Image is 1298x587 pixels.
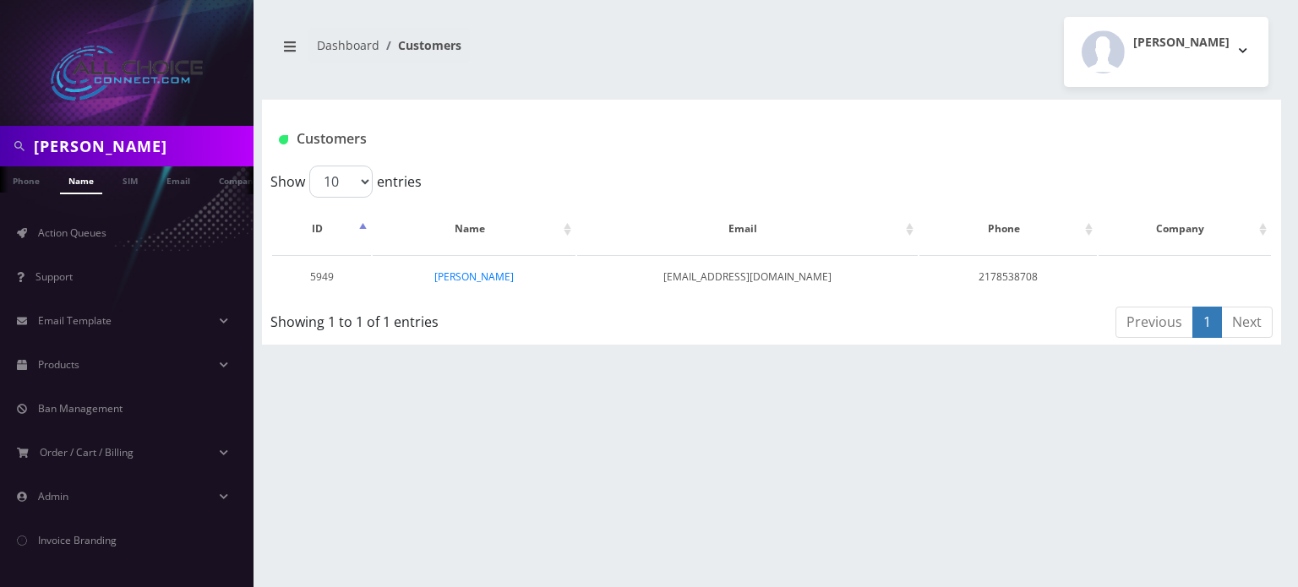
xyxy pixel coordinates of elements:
th: Email: activate to sort column ascending [577,204,919,253]
h1: Customers [279,131,1096,147]
nav: breadcrumb [275,28,759,76]
th: Phone: activate to sort column ascending [919,204,1097,253]
span: Email Template [38,313,112,328]
span: Invoice Branding [38,533,117,547]
span: Ban Management [38,401,123,416]
th: ID: activate to sort column descending [272,204,371,253]
a: 1 [1192,307,1222,338]
th: Company: activate to sort column ascending [1099,204,1271,253]
th: Name: activate to sort column ascending [373,204,575,253]
a: Name [60,166,102,194]
span: Support [35,269,73,284]
td: 5949 [272,255,371,298]
li: Customers [379,36,461,54]
span: Action Queues [38,226,106,240]
input: Search in Company [34,130,249,162]
td: 2178538708 [919,255,1097,298]
td: [EMAIL_ADDRESS][DOMAIN_NAME] [577,255,919,298]
span: Order / Cart / Billing [40,445,134,459]
button: [PERSON_NAME] [1064,17,1268,87]
label: Show entries [270,166,422,198]
span: Admin [38,489,68,503]
span: Products [38,357,79,372]
a: SIM [114,166,146,193]
a: [PERSON_NAME] [434,269,514,284]
a: Next [1221,307,1273,338]
select: Showentries [309,166,373,198]
a: Dashboard [317,37,379,53]
a: Previous [1115,307,1193,338]
h2: [PERSON_NAME] [1133,35,1230,50]
div: Showing 1 to 1 of 1 entries [270,305,675,332]
a: Email [158,166,199,193]
a: Phone [4,166,48,193]
img: All Choice Connect [51,46,203,101]
a: Company [210,166,267,193]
